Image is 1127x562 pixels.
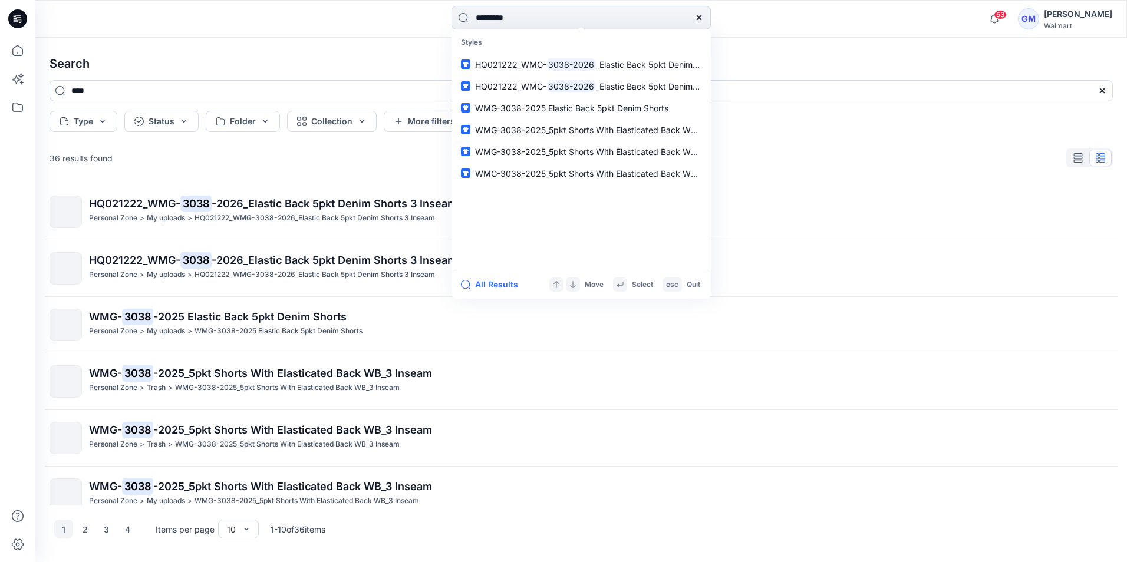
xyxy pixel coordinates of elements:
p: Items per page [156,523,215,535]
button: Collection [287,111,377,132]
p: > [187,269,192,281]
p: Trash [147,382,166,394]
p: > [140,212,144,224]
mark: 3038 [122,421,153,438]
span: HQ021222_WMG- [475,59,546,70]
div: 10 [227,523,236,535]
a: WMG-3038-2025_5pkt Shorts With Elasticated Back WB_3 Inseam [454,141,709,163]
span: WMG-3038-2025_5pkt Shorts With Elasticated Back WB_3 Inseam [475,125,734,135]
span: -2026_Elastic Back 5pkt Denim Shorts 3 Inseam [212,197,457,210]
button: Folder [206,111,280,132]
mark: 3038 [122,478,153,494]
p: 36 results found [50,152,113,164]
mark: 3038-2026 [546,80,596,93]
a: WMG-3038-2025_5pkt Shorts With Elasticated Back WB_3 Inseam [454,119,709,141]
span: -2025_5pkt Shorts With Elasticated Back WB_3 Inseam [153,480,432,492]
span: -2026_Elastic Back 5pkt Denim Shorts 3 Inseam [212,254,457,266]
mark: 3038 [122,308,153,325]
p: Personal Zone [89,212,137,224]
a: WMG-3038-2025 Elastic Back 5pkt Denim ShortsPersonal Zone>My uploads>WMG-3038-2025 Elastic Back 5... [42,302,1120,348]
p: > [187,325,192,338]
span: -2025_5pkt Shorts With Elasticated Back WB_3 Inseam [153,424,432,436]
p: HQ021222_WMG-3038-2026_Elastic Back 5pkt Denim Shorts 3 Inseam [195,269,435,281]
button: 1 [54,520,73,538]
span: WMG-3038-2025_5pkt Shorts With Elasticated Back WB_3 Inseam [475,147,734,157]
span: HQ021222_WMG- [475,81,546,91]
a: HQ021222_WMG-3038-2026_Elastic Back 5pkt Denim Shorts 3 InseamPersonal Zone>My uploads>HQ021222_W... [42,189,1120,235]
span: WMG-3038-2025_5pkt Shorts With Elasticated Back WB_3 Inseam [475,168,734,178]
span: WMG- [89,310,122,323]
p: My uploads [147,325,185,338]
p: esc [666,279,678,291]
h4: Search [40,47,1122,80]
a: HQ021222_WMG-3038-2026_Elastic Back 5pkt Denim Shorts 3 InseamPersonal Zone>My uploads>HQ021222_W... [42,245,1120,292]
div: Walmart [1044,21,1112,30]
p: > [140,269,144,281]
a: WMG-3038-2025_5pkt Shorts With Elasticated Back WB_3 InseamPersonal Zone>Trash>WMG-3038-2025_5pkt... [42,358,1120,405]
a: WMG-3038-2025 Elastic Back 5pkt Denim Shorts [454,97,709,119]
p: My uploads [147,495,185,507]
p: HQ021222_WMG-3038-2026_Elastic Back 5pkt Denim Shorts 3 Inseam [195,212,435,224]
p: > [187,495,192,507]
div: GM [1018,8,1039,29]
a: HQ021222_WMG-3038-2026_Elastic Back 5pkt Denim Shorts 3 Inseam [454,54,709,75]
span: 53 [994,10,1007,19]
p: 1 - 10 of 36 items [271,523,325,535]
button: 2 [75,520,94,538]
p: > [140,495,144,507]
button: All Results [461,277,526,292]
span: -2025_5pkt Shorts With Elasticated Back WB_3 Inseam [153,367,432,379]
p: Select [632,279,653,291]
span: WMG- [89,424,122,436]
a: WMG-3038-2025_5pkt Shorts With Elasticated Back WB_3 Inseam [454,163,709,184]
span: _Elastic Back 5pkt Denim Shorts 3 Inseam [596,81,757,91]
a: WMG-3038-2025_5pkt Shorts With Elasticated Back WB_3 InseamPersonal Zone>Trash>WMG-3038-2025_5pkt... [42,415,1120,461]
p: Move [585,279,604,291]
span: -2025 Elastic Back 5pkt Denim Shorts [153,310,347,323]
button: 4 [118,520,137,538]
p: WMG-3038-2025_5pkt Shorts With Elasticated Back WB_3 Inseam [175,438,400,451]
p: > [140,438,144,451]
p: WMG-3038-2025 Elastic Back 5pkt Denim Shorts [195,325,363,338]
p: > [187,212,192,224]
mark: 3038 [122,365,153,381]
mark: 3038-2026 [546,58,596,71]
span: WMG- [89,367,122,379]
p: > [168,438,173,451]
p: > [168,382,173,394]
span: _Elastic Back 5pkt Denim Shorts 3 Inseam [596,59,757,70]
mark: 3038 [180,195,212,211]
p: > [140,325,144,338]
p: Personal Zone [89,325,137,338]
p: WMG-3038-2025_5pkt Shorts With Elasticated Back WB_3 Inseam [175,382,400,394]
button: Type [50,111,117,132]
p: Trash [147,438,166,451]
p: Styles [454,32,709,54]
p: My uploads [147,212,185,224]
p: My uploads [147,269,185,281]
p: WMG-3038-2025_5pkt Shorts With Elasticated Back WB_3 Inseam [195,495,419,507]
p: Personal Zone [89,438,137,451]
mark: 3038 [180,252,212,268]
span: HQ021222_WMG- [89,197,180,210]
span: WMG- [89,480,122,492]
p: Personal Zone [89,495,137,507]
button: 3 [97,520,116,538]
button: More filters [384,111,465,132]
div: [PERSON_NAME] [1044,7,1112,21]
p: Quit [687,279,700,291]
a: WMG-3038-2025_5pkt Shorts With Elasticated Back WB_3 InseamPersonal Zone>My uploads>WMG-3038-2025... [42,471,1120,518]
button: Status [124,111,199,132]
p: Personal Zone [89,269,137,281]
p: Personal Zone [89,382,137,394]
span: HQ021222_WMG- [89,254,180,266]
p: > [140,382,144,394]
a: HQ021222_WMG-3038-2026_Elastic Back 5pkt Denim Shorts 3 Inseam [454,75,709,97]
span: WMG-3038-2025 Elastic Back 5pkt Denim Shorts [475,103,668,113]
